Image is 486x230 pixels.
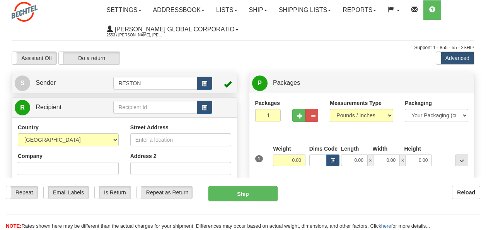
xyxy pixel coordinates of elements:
[273,145,291,153] label: Weight
[210,0,243,20] a: Lists
[44,186,89,199] label: Email Labels
[15,100,30,115] span: R
[113,101,197,114] input: Recipient Id
[15,76,30,91] span: S
[373,145,388,153] label: Width
[12,45,474,51] div: Support: 1 - 855 - 55 - 2SHIP
[137,186,192,199] label: Repeat as Return
[113,77,197,90] input: Sender Id
[255,155,263,162] span: 1
[36,79,56,86] span: Sender
[243,0,273,20] a: Ship
[101,0,147,20] a: Settings
[273,0,337,20] a: Shipping lists
[452,186,480,199] button: Reload
[436,52,474,64] label: Advanced
[18,152,43,160] label: Company
[15,100,102,115] a: R Recipient
[404,145,421,153] label: Height
[252,76,268,91] span: P
[15,75,113,91] a: S Sender
[309,145,337,153] label: Dims Code
[6,223,21,229] span: NOTE:
[405,99,432,107] label: Packaging
[457,189,475,196] b: Reload
[130,124,169,131] label: Street Address
[101,20,244,39] a: [PERSON_NAME] Global Corporatio 2553 / [PERSON_NAME], [PERSON_NAME]
[147,0,211,20] a: Addressbook
[130,133,231,146] input: Enter a location
[368,154,373,166] span: x
[455,154,468,166] div: ...
[330,99,382,107] label: Measurements Type
[36,104,61,110] span: Recipient
[113,26,235,33] span: [PERSON_NAME] Global Corporatio
[107,31,165,39] span: 2553 / [PERSON_NAME], [PERSON_NAME]
[341,145,359,153] label: Length
[130,152,157,160] label: Address 2
[273,79,300,86] span: Packages
[6,186,38,199] label: Repeat
[400,154,405,166] span: x
[337,0,382,20] a: Reports
[95,186,131,199] label: Is Return
[59,52,120,64] label: Do a return
[12,2,38,22] img: logo2553.jpg
[381,223,391,229] a: here
[18,124,39,131] label: Country
[255,99,280,107] label: Packages
[252,75,472,91] a: P Packages
[208,186,278,201] button: Ship
[12,52,56,64] label: Assistant Off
